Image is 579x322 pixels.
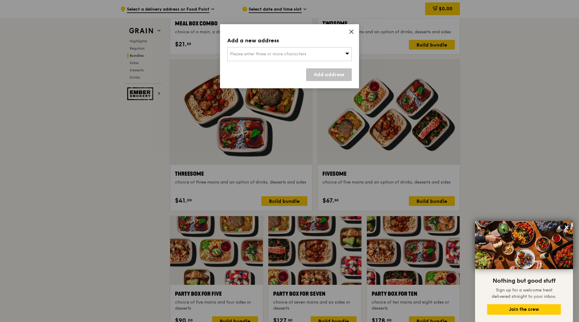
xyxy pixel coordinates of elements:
[562,223,571,232] button: Close
[230,51,306,57] span: Please enter three or more characters
[493,277,555,285] span: Nothing but good stuff
[475,221,573,269] img: DSC07876-Edit02-Large.jpeg
[306,68,352,81] a: Add address
[487,304,561,315] button: Join the crew
[492,288,556,299] span: Sign up for a welcome treat delivered straight to your inbox.
[227,36,352,45] div: Add a new address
